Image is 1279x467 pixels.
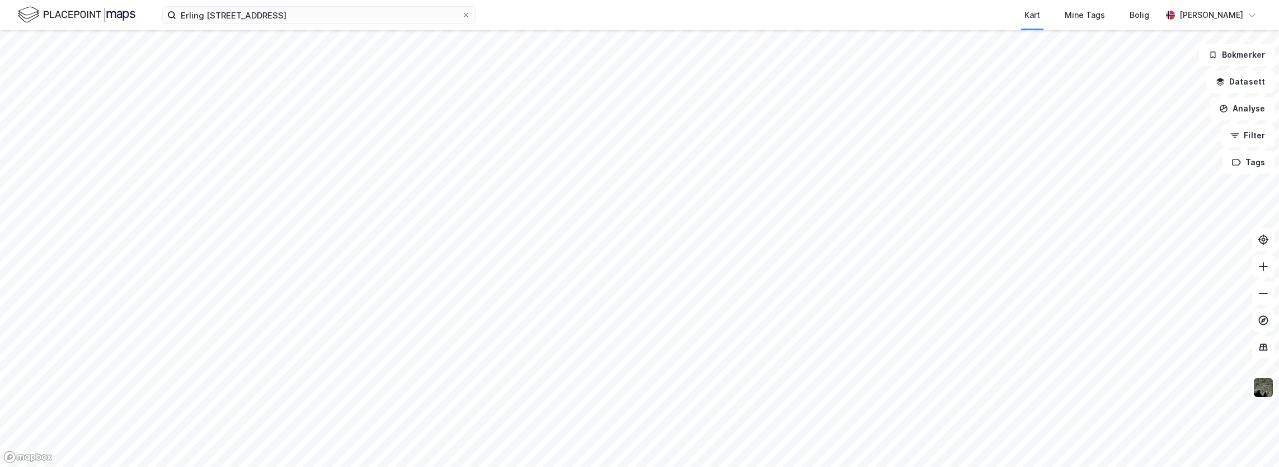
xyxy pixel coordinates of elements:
[1221,124,1275,147] button: Filter
[1223,413,1279,467] div: Kontrollprogram for chat
[1179,8,1243,22] div: [PERSON_NAME]
[18,5,135,25] img: logo.f888ab2527a4732fd821a326f86c7f29.svg
[1065,8,1105,22] div: Mine Tags
[3,451,53,464] a: Mapbox homepage
[1024,8,1040,22] div: Kart
[1206,71,1275,93] button: Datasett
[1199,44,1275,66] button: Bokmerker
[1253,377,1274,398] img: 9k=
[1210,97,1275,120] button: Analyse
[1223,413,1279,467] iframe: Chat Widget
[1130,8,1149,22] div: Bolig
[176,7,462,24] input: Søk på adresse, matrikkel, gårdeiere, leietakere eller personer
[1222,151,1275,174] button: Tags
